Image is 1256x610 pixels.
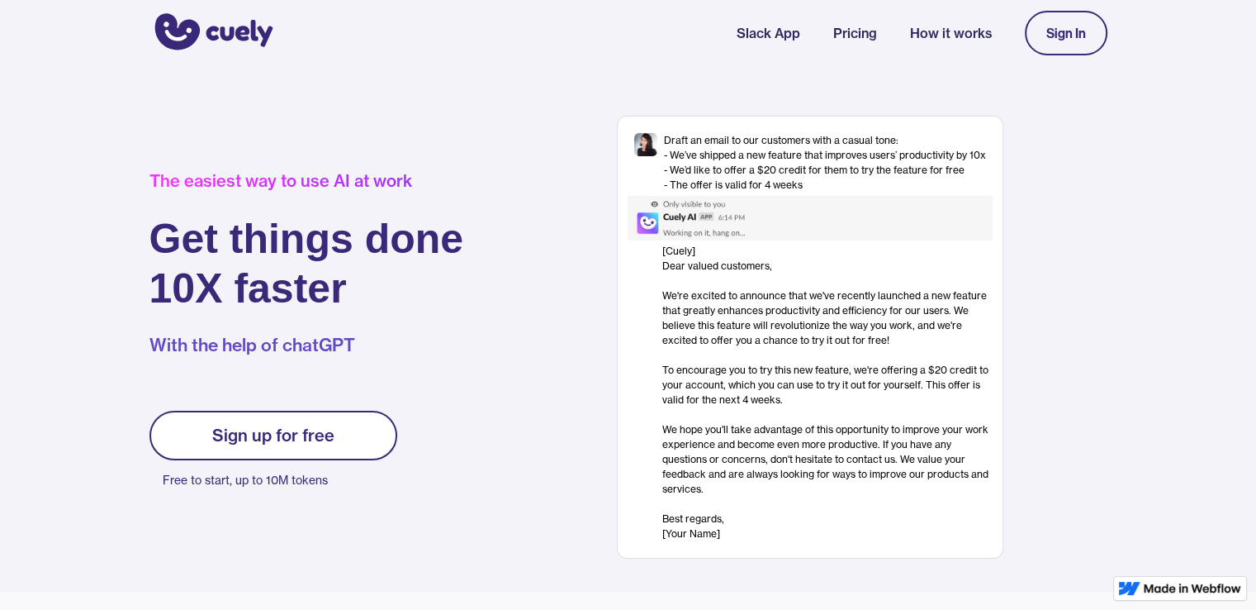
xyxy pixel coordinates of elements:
a: How it works [910,23,992,43]
div: Sign In [1046,26,1086,41]
a: Sign In [1025,11,1107,55]
a: Slack App [737,23,800,43]
div: Sign up for free [212,426,334,446]
p: With the help of chatGPT [149,333,464,358]
a: home [149,2,273,64]
p: Free to start, up to 10M tokens [163,469,397,492]
div: The easiest way to use AI at work [149,171,464,191]
img: Made in Webflow [1144,584,1241,593]
div: Draft an email to our customers with a casual tone: - We’ve shipped a new feature that improves u... [664,133,986,193]
a: Pricing [833,23,877,43]
a: Sign up for free [149,411,397,460]
div: [Cuely] Dear valued customers, ‍ We're excited to announce that we've recently launched a new fea... [662,244,993,541]
h1: Get things done 10X faster [149,214,464,313]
